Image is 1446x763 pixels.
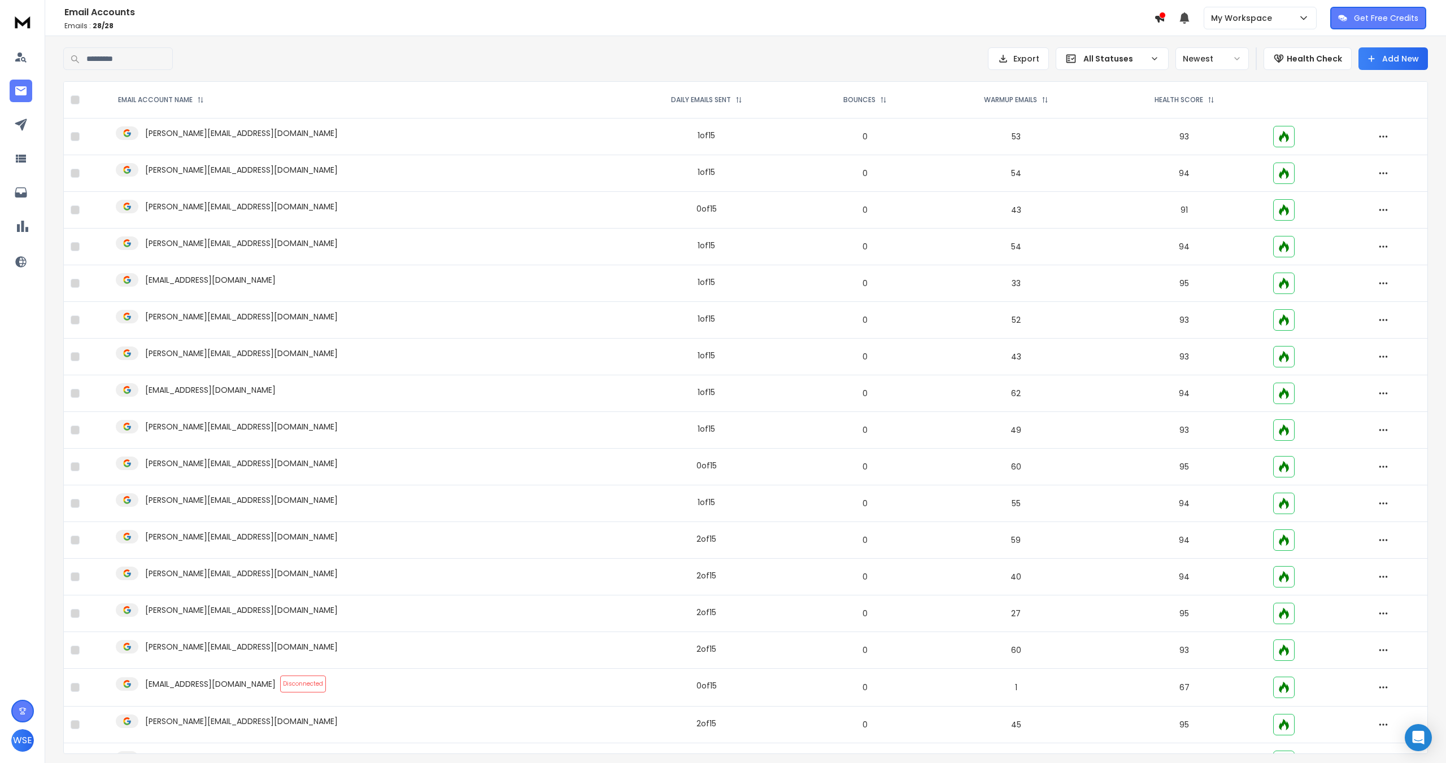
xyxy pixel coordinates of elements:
div: 2 of 15 [696,607,716,618]
td: 93 [1103,119,1266,155]
div: 1 of 15 [698,130,715,141]
td: 33 [929,265,1102,302]
p: 0 [807,719,923,730]
p: BOUNCES [843,95,876,104]
p: 0 [807,131,923,142]
p: 0 [807,204,923,216]
p: Health Check [1287,53,1342,64]
p: 0 [807,608,923,619]
td: 93 [1103,339,1266,375]
td: 54 [929,229,1102,265]
p: [PERSON_NAME][EMAIL_ADDRESS][DOMAIN_NAME] [145,348,338,359]
td: 59 [929,522,1102,559]
td: 43 [929,339,1102,375]
p: [PERSON_NAME][EMAIL_ADDRESS][DOMAIN_NAME] [145,421,338,432]
div: 1 of 15 [698,166,715,178]
p: 0 [807,168,923,179]
p: [PERSON_NAME][EMAIL_ADDRESS][DOMAIN_NAME] [145,531,338,542]
td: 53 [929,119,1102,155]
button: Export [988,47,1049,70]
div: 0 of 15 [696,680,717,691]
div: 2 of 15 [696,533,716,545]
p: HEALTH SCORE [1155,95,1203,104]
td: 43 [929,192,1102,229]
p: [PERSON_NAME][EMAIL_ADDRESS][DOMAIN_NAME] [145,311,338,322]
td: 95 [1103,449,1266,485]
p: 0 [807,498,923,509]
p: [PERSON_NAME][EMAIL_ADDRESS][DOMAIN_NAME] [145,604,338,616]
td: 95 [1103,707,1266,743]
div: 2 of 15 [696,570,716,581]
td: 94 [1103,522,1266,559]
div: 2 of 15 [696,643,716,655]
button: WSE [11,729,34,752]
div: 1 of 15 [698,350,715,361]
button: Newest [1175,47,1249,70]
p: [PERSON_NAME][EMAIL_ADDRESS][DOMAIN_NAME] [145,128,338,139]
td: 45 [929,707,1102,743]
div: 0 of 15 [696,203,717,214]
td: 60 [929,632,1102,669]
p: [PERSON_NAME][EMAIL_ADDRESS][DOMAIN_NAME] [145,716,338,727]
div: 2 of 15 [696,718,716,729]
p: 0 [807,461,923,472]
div: 1 of 15 [698,313,715,325]
div: 1 of 15 [698,423,715,435]
p: 0 [807,241,923,252]
td: 94 [1103,375,1266,412]
div: 0 of 15 [696,460,717,471]
div: 1 of 15 [698,240,715,251]
td: 94 [1103,229,1266,265]
td: 93 [1103,302,1266,339]
p: 0 [807,314,923,326]
p: 0 [807,278,923,289]
td: 40 [929,559,1102,595]
td: 67 [1103,669,1266,707]
td: 60 [929,449,1102,485]
img: logo [11,11,34,32]
p: [EMAIL_ADDRESS][DOMAIN_NAME] [145,678,276,690]
p: [PERSON_NAME][EMAIL_ADDRESS][DOMAIN_NAME] [145,164,338,176]
div: 1 of 15 [698,277,715,288]
p: All Statuses [1083,53,1146,64]
p: Get Free Credits [1354,12,1418,24]
p: [PERSON_NAME][EMAIL_ADDRESS][DOMAIN_NAME] [145,568,338,579]
td: 95 [1103,595,1266,632]
td: 93 [1103,412,1266,449]
td: 52 [929,302,1102,339]
p: 0 [807,388,923,399]
td: 93 [1103,632,1266,669]
p: 0 [807,682,923,693]
p: [PERSON_NAME][EMAIL_ADDRESS][DOMAIN_NAME] [145,458,338,469]
p: [PERSON_NAME][EMAIL_ADDRESS][DOMAIN_NAME] [145,201,338,212]
p: 0 [807,534,923,546]
td: 94 [1103,155,1266,192]
button: Get Free Credits [1330,7,1426,29]
p: WARMUP EMAILS [984,95,1037,104]
p: 0 [807,351,923,362]
p: [PERSON_NAME][EMAIL_ADDRESS][DOMAIN_NAME] [145,641,338,652]
button: Add New [1358,47,1428,70]
td: 27 [929,595,1102,632]
td: 49 [929,412,1102,449]
button: Health Check [1264,47,1352,70]
p: 0 [807,424,923,436]
div: Open Intercom Messenger [1405,724,1432,751]
p: 0 [807,644,923,656]
div: 1 of 15 [698,387,715,398]
p: Emails : [64,21,1154,30]
td: 94 [1103,485,1266,522]
td: 91 [1103,192,1266,229]
td: 94 [1103,559,1266,595]
p: [EMAIL_ADDRESS][DOMAIN_NAME] [145,384,276,396]
p: 0 [807,571,923,582]
td: 62 [929,375,1102,412]
td: 55 [929,485,1102,522]
p: [PERSON_NAME][EMAIL_ADDRESS][DOMAIN_NAME] [145,238,338,249]
span: 28 / 28 [93,21,114,30]
p: DAILY EMAILS SENT [671,95,731,104]
h1: Email Accounts [64,6,1154,19]
p: My Workspace [1211,12,1277,24]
